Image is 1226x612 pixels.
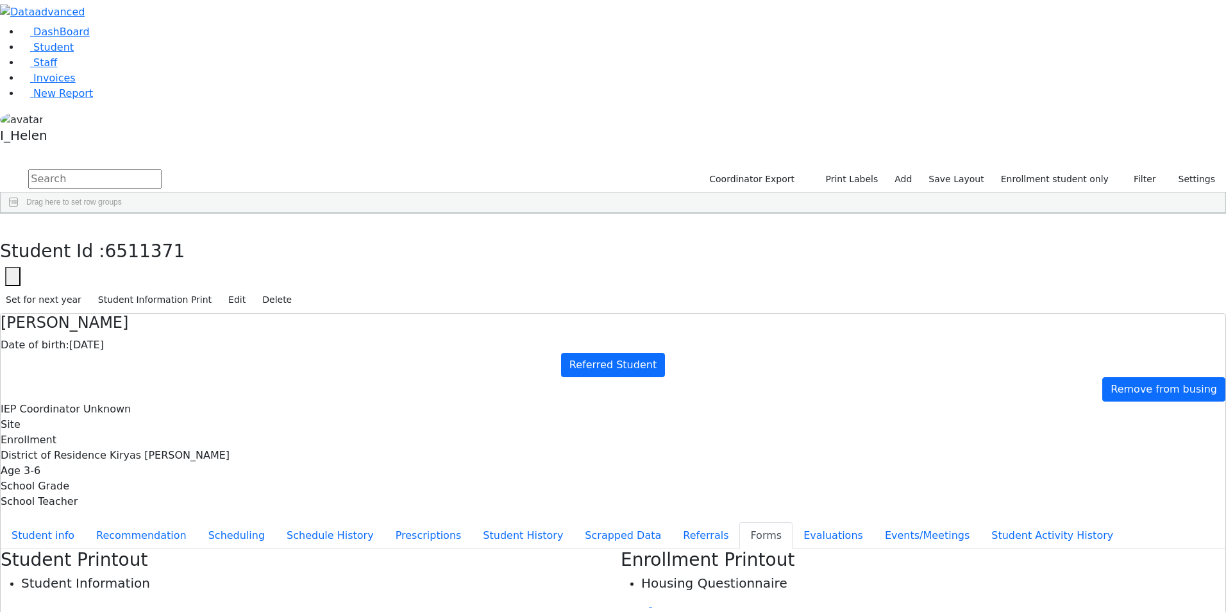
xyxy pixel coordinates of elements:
label: Date of birth: [1,337,69,353]
h5: Housing Questionnaire [641,575,1225,591]
label: District of Residence [1,448,106,463]
span: Unknown [83,403,131,415]
button: Student Activity History [980,522,1124,549]
a: New Report [21,87,93,99]
a: DashBoard [21,26,90,38]
span: 6511371 [105,241,185,262]
div: [DATE] [1,337,1225,353]
button: Settings [1162,169,1221,189]
button: Print Labels [810,169,884,189]
a: Staff [21,56,57,69]
span: 3-6 [24,464,40,477]
label: Site [1,417,21,432]
button: Schedule History [276,522,385,549]
label: School Grade [1,479,69,494]
span: New Report [33,87,93,99]
a: Add [889,169,918,189]
button: Forms [739,522,793,549]
button: Events/Meetings [874,522,980,549]
button: Student info [1,522,85,549]
label: Age [1,463,21,479]
button: Save Layout [923,169,989,189]
h4: [PERSON_NAME] [1,314,1225,332]
button: Scrapped Data [574,522,672,549]
button: Coordinator Export [701,169,800,189]
button: Prescriptions [385,522,473,549]
span: DashBoard [33,26,90,38]
h3: Enrollment Printout [621,549,1225,571]
button: Edit [223,290,251,310]
a: Referred Student [561,353,665,377]
a: Invoices [21,72,76,84]
label: Enrollment student only [995,169,1114,189]
span: Remove from busing [1111,383,1217,395]
button: Evaluations [793,522,874,549]
span: Invoices [33,72,76,84]
span: Student [33,41,74,53]
span: Staff [33,56,57,69]
a: Student [21,41,74,53]
button: Student History [472,522,574,549]
span: Kiryas [PERSON_NAME] [110,449,230,461]
button: Scheduling [197,522,276,549]
button: Recommendation [85,522,197,549]
input: Search [28,169,162,189]
a: Remove from busing [1102,377,1225,402]
h3: Student Printout [1,549,605,571]
button: Student Information Print [92,290,217,310]
button: Delete [256,290,298,310]
label: School Teacher [1,494,78,509]
h5: Student Information [21,575,605,591]
label: IEP Coordinator [1,402,80,417]
label: Enrollment [1,432,56,448]
button: Referrals [672,522,739,549]
span: Drag here to set row groups [26,198,122,207]
button: Filter [1117,169,1162,189]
